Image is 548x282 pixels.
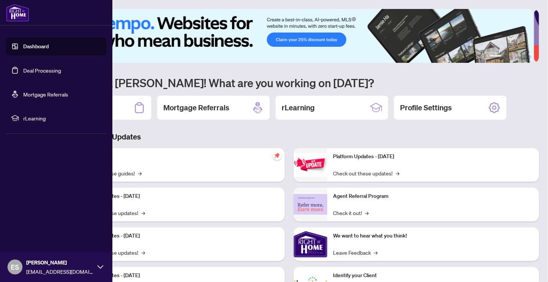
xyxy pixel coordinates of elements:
[11,262,19,272] span: ES
[518,256,541,278] button: Open asap
[23,114,101,122] span: rLearning
[490,55,502,58] button: 1
[26,267,94,276] span: [EMAIL_ADDRESS][DOMAIN_NAME]
[39,9,534,63] img: Slide 0
[374,248,378,257] span: →
[294,194,327,215] img: Agent Referral Program
[333,232,533,240] p: We want to hear what you think!
[294,153,327,177] img: Platform Updates - June 23, 2025
[273,151,282,160] span: pushpin
[333,209,369,217] a: Check it out!→
[79,232,279,240] p: Platform Updates - [DATE]
[23,43,49,50] a: Dashboard
[6,4,29,22] img: logo
[23,91,68,98] a: Mortgage Referrals
[333,192,533,200] p: Agent Referral Program
[39,132,539,142] h3: Brokerage & Industry Updates
[333,169,400,177] a: Check out these updates!→
[79,192,279,200] p: Platform Updates - [DATE]
[141,248,145,257] span: →
[511,55,514,58] button: 3
[333,248,378,257] a: Leave Feedback→
[523,55,526,58] button: 5
[23,67,61,74] a: Deal Processing
[517,55,520,58] button: 4
[163,102,229,113] h2: Mortgage Referrals
[294,227,327,261] img: We want to hear what you think!
[333,272,533,280] p: Identify your Client
[26,258,94,267] span: [PERSON_NAME]
[39,76,539,90] h1: Welcome back [PERSON_NAME]! What are you working on [DATE]?
[79,153,279,161] p: Self-Help
[79,272,279,280] p: Platform Updates - [DATE]
[529,55,532,58] button: 6
[282,102,315,113] h2: rLearning
[505,55,508,58] button: 2
[141,209,145,217] span: →
[400,102,452,113] h2: Profile Settings
[138,169,142,177] span: →
[333,153,533,161] p: Platform Updates - [DATE]
[396,169,400,177] span: →
[365,209,369,217] span: →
